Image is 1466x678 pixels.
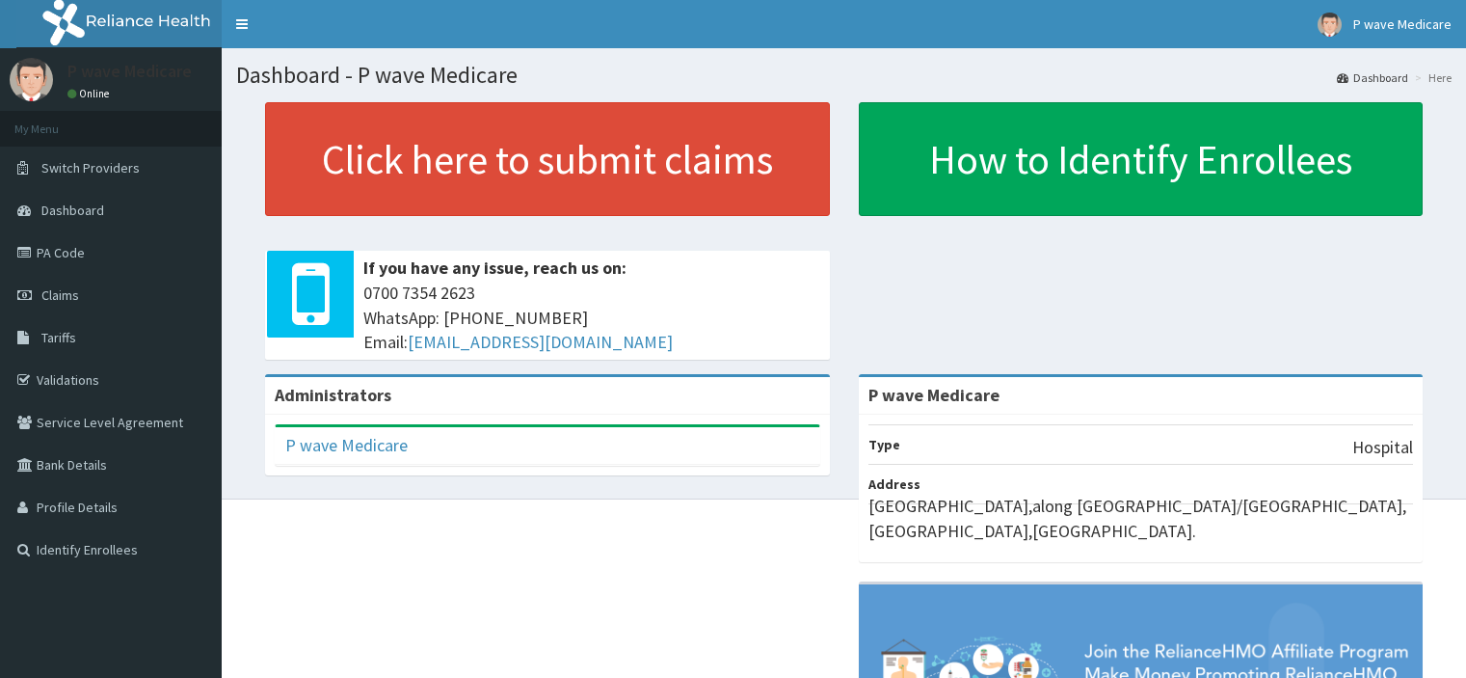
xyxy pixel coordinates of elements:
b: If you have any issue, reach us on: [363,257,626,279]
a: How to Identify Enrollees [859,102,1424,216]
span: P wave Medicare [1353,15,1452,33]
strong: P wave Medicare [868,384,1000,406]
p: P wave Medicare [67,63,192,80]
img: User Image [1318,13,1342,37]
span: Switch Providers [41,159,140,176]
span: 0700 7354 2623 WhatsApp: [PHONE_NUMBER] Email: [363,281,820,355]
b: Type [868,436,900,453]
a: P wave Medicare [285,434,408,456]
a: Click here to submit claims [265,102,830,216]
span: Claims [41,286,79,304]
b: Address [868,475,920,493]
a: [EMAIL_ADDRESS][DOMAIN_NAME] [408,331,673,353]
a: Dashboard [1337,69,1408,86]
img: User Image [10,58,53,101]
a: Online [67,87,114,100]
span: Dashboard [41,202,104,219]
span: Tariffs [41,329,76,346]
h1: Dashboard - P wave Medicare [236,63,1452,88]
p: Hospital [1352,435,1413,460]
p: [GEOGRAPHIC_DATA],along [GEOGRAPHIC_DATA]/[GEOGRAPHIC_DATA],[GEOGRAPHIC_DATA],[GEOGRAPHIC_DATA]. [868,494,1414,543]
b: Administrators [275,384,391,406]
li: Here [1410,69,1452,86]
